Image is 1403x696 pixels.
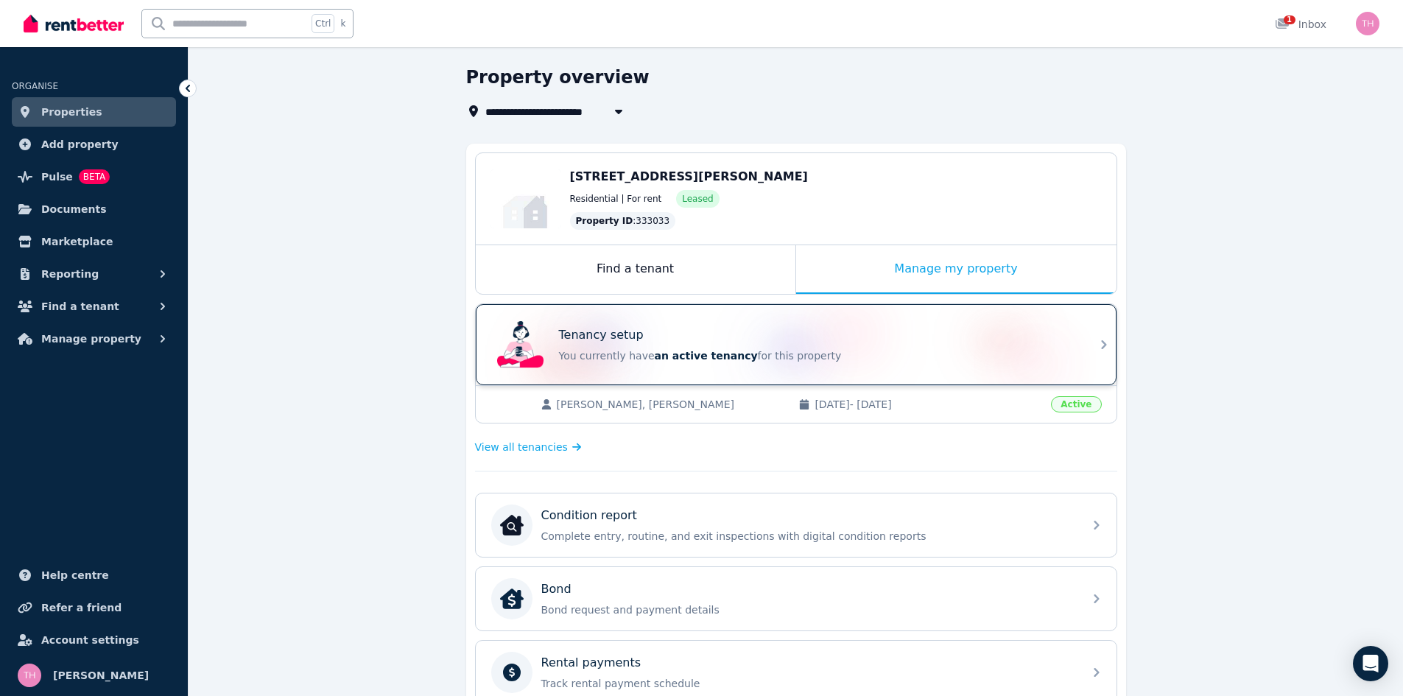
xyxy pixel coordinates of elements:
div: Find a tenant [476,245,795,294]
a: Marketplace [12,227,176,256]
a: Refer a friend [12,593,176,622]
img: Tenancy setup [497,321,544,368]
p: Condition report [541,507,637,524]
a: View all tenancies [475,440,582,454]
a: BondBondBond request and payment details [476,567,1117,630]
span: Refer a friend [41,599,122,616]
img: Tamara Heald [1356,12,1379,35]
span: Documents [41,200,107,218]
div: Open Intercom Messenger [1353,646,1388,681]
p: Tenancy setup [559,326,644,344]
span: View all tenancies [475,440,568,454]
span: BETA [79,169,110,184]
a: PulseBETA [12,162,176,191]
div: Manage my property [796,245,1117,294]
a: Properties [12,97,176,127]
span: k [340,18,345,29]
span: an active tenancy [655,350,758,362]
a: Add property [12,130,176,159]
span: [PERSON_NAME] [53,667,149,684]
a: Help centre [12,560,176,590]
p: Track rental payment schedule [541,676,1075,691]
span: Reporting [41,265,99,283]
span: [DATE] - [DATE] [815,397,1042,412]
button: Find a tenant [12,292,176,321]
span: Add property [41,136,119,153]
span: Active [1051,396,1101,412]
span: Property ID [576,215,633,227]
img: RentBetter [24,13,124,35]
img: Condition report [500,513,524,537]
p: Bond request and payment details [541,602,1075,617]
a: Account settings [12,625,176,655]
p: Bond [541,580,572,598]
span: ORGANISE [12,81,58,91]
div: : 333033 [570,212,676,230]
span: Properties [41,103,102,121]
span: Find a tenant [41,298,119,315]
span: Account settings [41,631,139,649]
a: Condition reportCondition reportComplete entry, routine, and exit inspections with digital condit... [476,493,1117,557]
button: Reporting [12,259,176,289]
p: You currently have for this property [559,348,1075,363]
span: [STREET_ADDRESS][PERSON_NAME] [570,169,808,183]
img: Bond [500,587,524,611]
span: [PERSON_NAME], [PERSON_NAME] [557,397,784,412]
span: Manage property [41,330,141,348]
a: Tenancy setupTenancy setupYou currently havean active tenancyfor this property [476,304,1117,385]
span: 1 [1284,15,1295,24]
span: Help centre [41,566,109,584]
p: Complete entry, routine, and exit inspections with digital condition reports [541,529,1075,544]
h1: Property overview [466,66,650,89]
span: Marketplace [41,233,113,250]
img: Tamara Heald [18,664,41,687]
div: Inbox [1275,17,1326,32]
a: Documents [12,194,176,224]
span: Residential | For rent [570,193,662,205]
span: Pulse [41,168,73,186]
span: Leased [682,193,713,205]
span: Ctrl [312,14,334,33]
p: Rental payments [541,654,641,672]
button: Manage property [12,324,176,354]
